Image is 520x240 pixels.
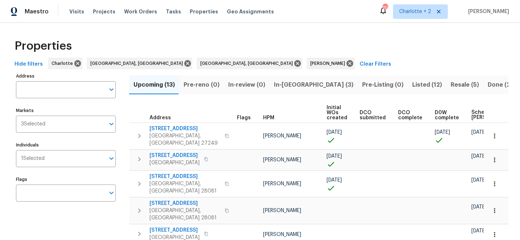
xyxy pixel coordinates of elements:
span: [GEOGRAPHIC_DATA] [150,159,200,166]
span: DCO complete [398,110,422,120]
span: Charlotte [52,60,76,67]
span: [PERSON_NAME] [263,208,301,213]
span: [GEOGRAPHIC_DATA], [GEOGRAPHIC_DATA] 28081 [150,180,220,195]
span: Flags [237,115,251,120]
span: [DATE] [471,178,487,183]
span: Maestro [25,8,49,15]
button: Open [106,84,116,95]
span: [STREET_ADDRESS] [150,200,220,207]
span: Clear Filters [360,60,391,69]
span: [PERSON_NAME] [465,8,509,15]
div: [PERSON_NAME] [307,58,355,69]
span: HPM [263,115,274,120]
button: Clear Filters [357,58,394,71]
span: Address [150,115,171,120]
span: [GEOGRAPHIC_DATA], [GEOGRAPHIC_DATA] [200,60,296,67]
span: Hide filters [15,60,43,69]
span: Done (241) [488,80,519,90]
label: Flags [16,177,116,182]
span: [PERSON_NAME] [263,181,301,186]
span: [DATE] [327,154,342,159]
span: Geo Assignments [227,8,274,15]
div: Charlotte [48,58,82,69]
span: [GEOGRAPHIC_DATA], [GEOGRAPHIC_DATA] 27249 [150,132,220,147]
span: [STREET_ADDRESS] [150,152,200,159]
div: 70 [382,4,388,12]
button: Hide filters [12,58,46,71]
span: 1 Selected [21,156,45,162]
span: [DATE] [471,154,487,159]
span: [STREET_ADDRESS] [150,227,200,234]
span: Charlotte + 2 [399,8,431,15]
span: [DATE] [471,228,487,233]
span: Tasks [166,9,181,14]
span: Listed (12) [412,80,442,90]
span: Upcoming (13) [134,80,175,90]
span: [DATE] [471,204,487,210]
span: [PERSON_NAME] [263,232,301,237]
span: In-review (0) [228,80,265,90]
span: DCO submitted [360,110,386,120]
span: Scheduled [PERSON_NAME] [471,110,512,120]
span: [GEOGRAPHIC_DATA], [GEOGRAPHIC_DATA] 28081 [150,207,220,222]
button: Open [106,188,116,198]
div: [GEOGRAPHIC_DATA], [GEOGRAPHIC_DATA] [87,58,192,69]
span: [GEOGRAPHIC_DATA], [GEOGRAPHIC_DATA] [90,60,186,67]
span: 3 Selected [21,121,45,127]
span: Pre-reno (0) [184,80,220,90]
span: In-[GEOGRAPHIC_DATA] (3) [274,80,353,90]
span: [DATE] [327,130,342,135]
span: Visits [69,8,84,15]
span: [PERSON_NAME] [263,157,301,162]
span: Work Orders [124,8,157,15]
span: [STREET_ADDRESS] [150,173,220,180]
span: Projects [93,8,115,15]
label: Individuals [16,143,116,147]
span: Properties [190,8,218,15]
button: Open [106,119,116,129]
span: Pre-Listing (0) [362,80,404,90]
button: Open [106,153,116,164]
label: Markets [16,108,116,113]
span: [DATE] [435,130,450,135]
span: Resale (5) [451,80,479,90]
div: [GEOGRAPHIC_DATA], [GEOGRAPHIC_DATA] [197,58,302,69]
span: [DATE] [327,178,342,183]
span: [DATE] [471,130,487,135]
span: Properties [15,42,72,50]
span: D0W complete [435,110,459,120]
span: [STREET_ADDRESS] [150,125,220,132]
label: Address [16,74,116,78]
span: [PERSON_NAME] [310,60,348,67]
span: [PERSON_NAME] [263,133,301,138]
span: Initial WOs created [327,105,347,120]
